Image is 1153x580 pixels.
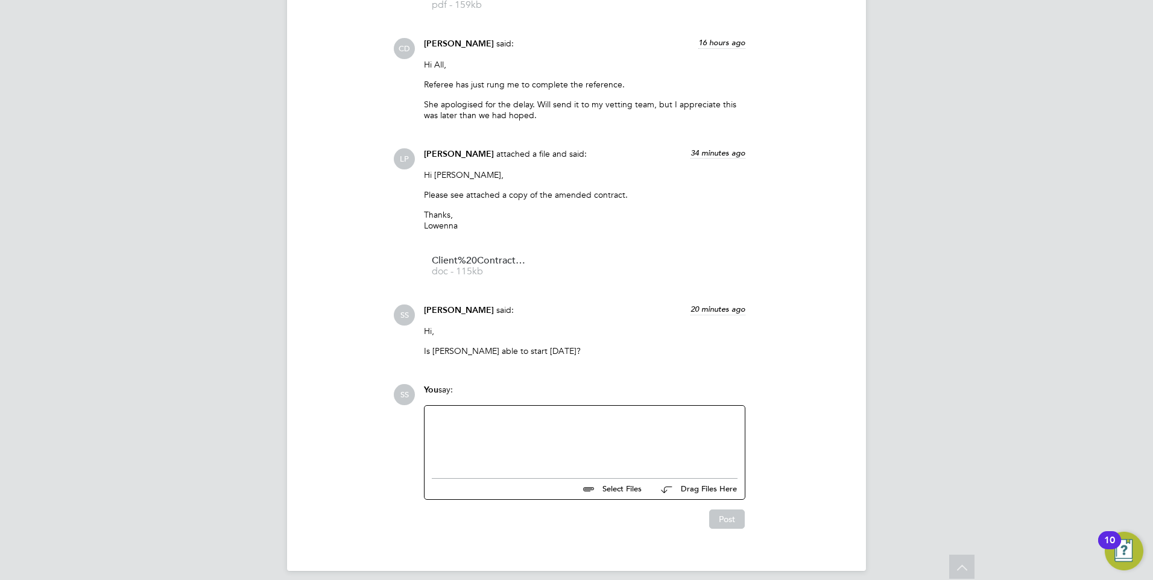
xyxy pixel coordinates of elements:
span: [PERSON_NAME] [424,149,494,159]
span: You [424,385,438,395]
button: Drag Files Here [651,477,738,502]
span: LP [394,148,415,169]
button: Open Resource Center, 10 new notifications [1105,532,1143,570]
p: Hi [PERSON_NAME], [424,169,745,180]
span: [PERSON_NAME] [424,39,494,49]
p: Hi All, [424,59,745,70]
span: 34 minutes ago [690,148,745,158]
span: pdf - 159kb [432,1,528,10]
span: said: [496,38,514,49]
div: 10 [1104,540,1115,556]
span: CD [394,38,415,59]
a: Client%20Contract387 doc - 115kb [432,256,528,276]
span: 20 minutes ago [690,304,745,314]
span: 16 hours ago [698,37,745,48]
span: SS [394,384,415,405]
p: She apologised for the delay. Will send it to my vetting team, but I appreciate this was later th... [424,99,745,121]
div: say: [424,384,745,405]
p: Please see attached a copy of the amended contract. [424,189,745,200]
span: SS [394,304,415,326]
span: [PERSON_NAME] [424,305,494,315]
span: Client%20Contract387 [432,256,528,265]
span: attached a file and said: [496,148,587,159]
span: doc - 115kb [432,267,528,276]
p: Hi, [424,326,745,336]
button: Post [709,509,745,529]
p: Is [PERSON_NAME] able to start [DATE]? [424,345,745,356]
p: Referee has just rung me to complete the reference. [424,79,745,90]
span: said: [496,304,514,315]
p: Thanks, Lowenna [424,209,745,231]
